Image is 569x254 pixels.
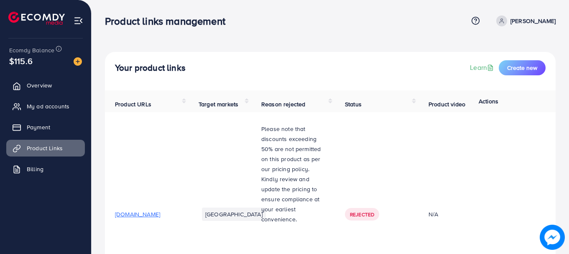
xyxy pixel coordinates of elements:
img: menu [74,16,83,26]
img: logo [8,12,65,25]
a: Billing [6,161,85,177]
span: Actions [479,97,498,105]
span: Target markets [199,100,238,108]
img: image [74,57,82,66]
span: $115.6 [9,55,33,67]
a: Payment [6,119,85,136]
span: Product video [429,100,465,108]
p: [PERSON_NAME] [510,16,556,26]
span: Reason rejected [261,100,305,108]
span: Status [345,100,362,108]
div: N/A [429,210,487,218]
a: Product Links [6,140,85,157]
p: Please note that discounts exceeding 50% are not permitted on this product as per our pricing pol... [261,124,325,224]
span: Create new [507,64,537,72]
span: Overview [27,81,52,90]
button: Create new [499,60,546,75]
a: [PERSON_NAME] [493,15,556,26]
span: Ecomdy Balance [9,46,54,54]
span: Billing [27,165,43,173]
span: Product URLs [115,100,151,108]
a: Learn [470,63,495,72]
span: Product Links [27,144,63,152]
span: My ad accounts [27,102,69,110]
h4: Your product links [115,63,186,73]
a: Overview [6,77,85,94]
img: image [540,225,565,250]
span: Rejected [350,211,374,218]
h3: Product links management [105,15,232,27]
li: [GEOGRAPHIC_DATA] [202,208,266,221]
span: [DOMAIN_NAME] [115,210,160,218]
span: Payment [27,123,50,131]
a: My ad accounts [6,98,85,115]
